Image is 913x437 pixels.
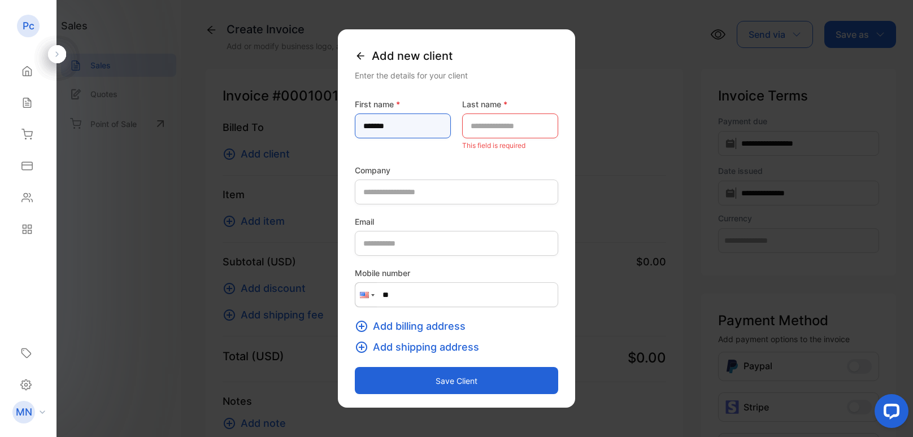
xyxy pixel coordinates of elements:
p: MN [16,405,32,419]
span: Add new client [372,47,453,64]
div: United States: + 1 [355,283,377,307]
span: Add billing address [373,318,466,334]
iframe: LiveChat chat widget [866,390,913,437]
label: Company [355,164,558,176]
label: Email [355,216,558,228]
p: Pc [23,19,34,33]
label: Mobile number [355,267,558,279]
button: Save client [355,367,558,394]
label: First name [355,98,451,110]
span: Add shipping address [373,339,479,355]
p: This field is required [462,138,558,153]
div: Enter the details for your client [355,69,558,81]
button: Add shipping address [355,339,486,355]
button: Add billing address [355,318,472,334]
label: Last name [462,98,558,110]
